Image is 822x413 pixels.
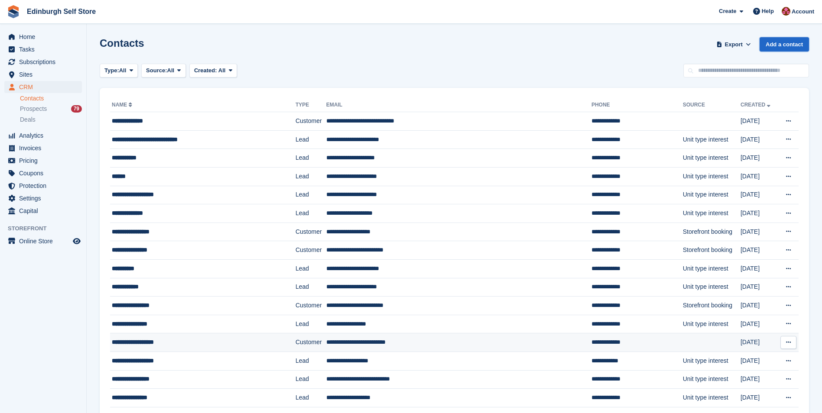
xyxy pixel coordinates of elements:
[683,149,741,168] td: Unit type interest
[4,205,82,217] a: menu
[296,259,326,278] td: Lead
[741,223,777,241] td: [DATE]
[104,66,119,75] span: Type:
[683,186,741,204] td: Unit type interest
[296,223,326,241] td: Customer
[683,352,741,370] td: Unit type interest
[194,67,217,74] span: Created:
[683,204,741,223] td: Unit type interest
[4,68,82,81] a: menu
[19,129,71,142] span: Analytics
[762,7,774,16] span: Help
[741,241,777,260] td: [DATE]
[19,192,71,204] span: Settings
[20,104,82,113] a: Prospects 79
[296,297,326,315] td: Customer
[119,66,127,75] span: All
[100,64,138,78] button: Type: All
[100,37,144,49] h1: Contacts
[683,241,741,260] td: Storefront booking
[296,333,326,352] td: Customer
[4,142,82,154] a: menu
[19,142,71,154] span: Invoices
[7,5,20,18] img: stora-icon-8386f47178a22dfd0bd8f6a31ec36ba5ce8667c1dd55bd0f319d3a0aa187defe.svg
[683,315,741,333] td: Unit type interest
[741,333,777,352] td: [DATE]
[296,130,326,149] td: Lead
[683,278,741,297] td: Unit type interest
[19,235,71,247] span: Online Store
[19,155,71,167] span: Pricing
[296,370,326,389] td: Lead
[218,67,226,74] span: All
[741,389,777,407] td: [DATE]
[782,7,790,16] img: Lucy Michalec
[296,186,326,204] td: Lead
[741,167,777,186] td: [DATE]
[71,236,82,246] a: Preview store
[683,223,741,241] td: Storefront booking
[4,192,82,204] a: menu
[167,66,175,75] span: All
[19,81,71,93] span: CRM
[725,40,743,49] span: Export
[19,31,71,43] span: Home
[23,4,99,19] a: Edinburgh Self Store
[4,43,82,55] a: menu
[741,370,777,389] td: [DATE]
[4,31,82,43] a: menu
[683,167,741,186] td: Unit type interest
[4,56,82,68] a: menu
[741,149,777,168] td: [DATE]
[112,102,134,108] a: Name
[296,167,326,186] td: Lead
[683,297,741,315] td: Storefront booking
[715,37,753,52] button: Export
[741,315,777,333] td: [DATE]
[683,389,741,407] td: Unit type interest
[683,370,741,389] td: Unit type interest
[296,204,326,223] td: Lead
[591,98,683,112] th: Phone
[4,235,82,247] a: menu
[296,241,326,260] td: Customer
[19,167,71,179] span: Coupons
[683,98,741,112] th: Source
[296,389,326,407] td: Lead
[71,105,82,113] div: 79
[146,66,167,75] span: Source:
[189,64,237,78] button: Created: All
[8,224,86,233] span: Storefront
[19,205,71,217] span: Capital
[741,259,777,278] td: [DATE]
[4,129,82,142] a: menu
[296,278,326,297] td: Lead
[4,155,82,167] a: menu
[741,352,777,370] td: [DATE]
[741,186,777,204] td: [DATE]
[741,278,777,297] td: [DATE]
[141,64,186,78] button: Source: All
[296,112,326,131] td: Customer
[760,37,809,52] a: Add a contact
[741,130,777,149] td: [DATE]
[296,98,326,112] th: Type
[19,180,71,192] span: Protection
[4,167,82,179] a: menu
[719,7,736,16] span: Create
[19,68,71,81] span: Sites
[296,315,326,333] td: Lead
[19,56,71,68] span: Subscriptions
[4,81,82,93] a: menu
[683,259,741,278] td: Unit type interest
[741,297,777,315] td: [DATE]
[19,43,71,55] span: Tasks
[326,98,591,112] th: Email
[741,112,777,131] td: [DATE]
[792,7,814,16] span: Account
[741,204,777,223] td: [DATE]
[4,180,82,192] a: menu
[20,94,82,103] a: Contacts
[296,149,326,168] td: Lead
[296,352,326,370] td: Lead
